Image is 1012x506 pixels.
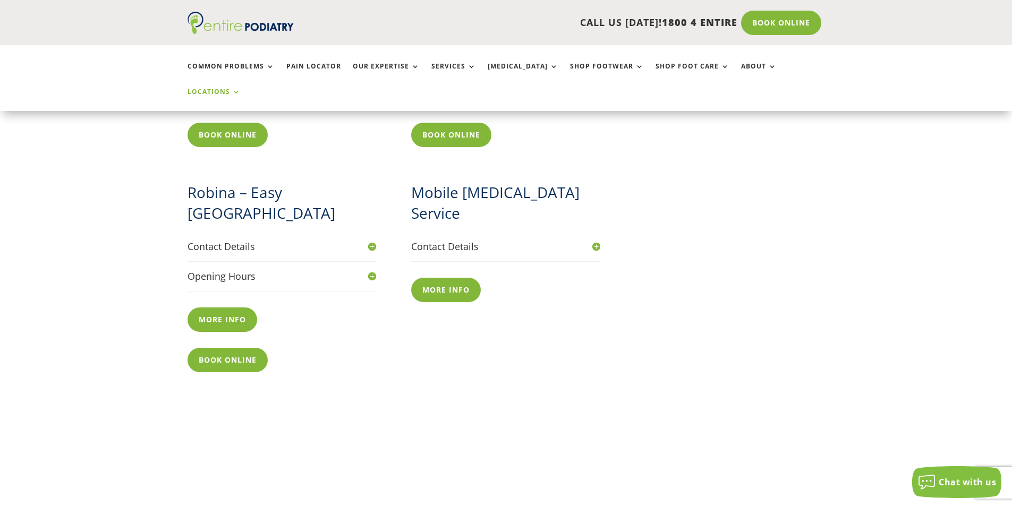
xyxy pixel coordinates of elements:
[335,16,737,30] p: CALL US [DATE]!
[912,466,1001,498] button: Chat with us
[188,240,377,253] h4: Contact Details
[411,182,600,229] h2: Mobile [MEDICAL_DATA] Service
[188,12,294,34] img: logo (1)
[188,307,257,332] a: More info
[662,16,737,29] span: 1800 4 ENTIRE
[431,63,476,85] a: Services
[741,11,821,35] a: Book Online
[939,476,996,488] span: Chat with us
[188,270,377,283] h4: Opening Hours
[286,63,341,85] a: Pain Locator
[656,63,729,85] a: Shop Foot Care
[411,123,491,147] a: Book Online
[353,63,420,85] a: Our Expertise
[188,182,377,229] h2: Robina – Easy [GEOGRAPHIC_DATA]
[570,63,644,85] a: Shop Footwear
[188,348,268,372] a: Book Online
[188,63,275,85] a: Common Problems
[741,63,777,85] a: About
[488,63,558,85] a: [MEDICAL_DATA]
[411,240,600,253] h4: Contact Details
[411,278,481,302] a: More info
[188,25,294,36] a: Entire Podiatry
[188,88,241,111] a: Locations
[188,123,268,147] a: Book Online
